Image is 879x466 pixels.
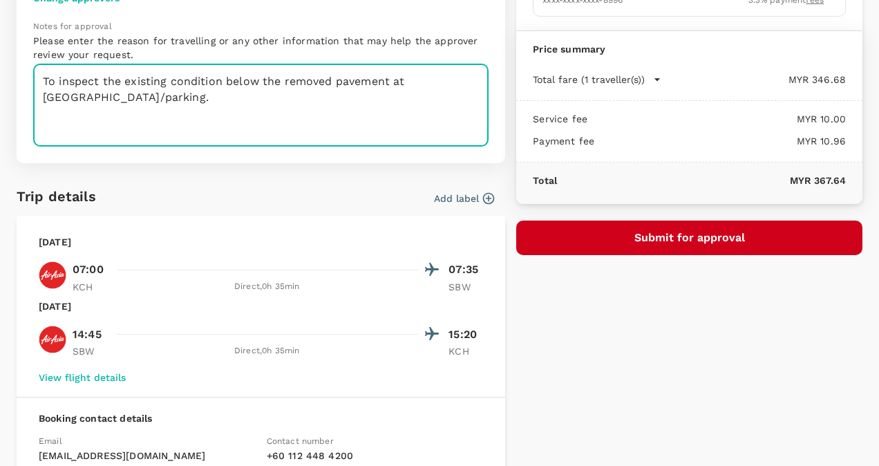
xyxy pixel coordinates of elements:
p: [DATE] [39,299,71,313]
button: Total fare (1 traveller(s)) [533,73,661,86]
div: Direct , 0h 35min [115,344,418,358]
p: Service fee [533,112,587,126]
img: AK [39,326,66,353]
p: Price summary [533,42,846,56]
button: Submit for approval [516,221,862,255]
p: Booking contact details [39,411,483,425]
img: AK [39,261,66,289]
p: Please enter the reason for travelling or any other information that may help the approver review... [33,34,489,62]
p: 07:00 [73,261,104,278]
p: MYR 10.00 [587,112,846,126]
p: KCH [448,344,483,358]
p: [EMAIL_ADDRESS][DOMAIN_NAME] [39,449,256,463]
p: SBW [448,280,483,294]
p: [DATE] [39,235,71,249]
p: MYR 367.64 [557,174,846,187]
p: MYR 10.96 [594,134,846,148]
button: Add label [434,192,494,205]
p: Total fare (1 traveller(s)) [533,73,645,86]
p: 07:35 [448,261,483,278]
p: Notes for approval [33,20,489,34]
p: 15:20 [448,326,483,343]
p: MYR 346.68 [661,73,846,86]
p: KCH [73,280,107,294]
button: View flight details [39,372,126,383]
p: Total [533,174,557,187]
p: Payment fee [533,134,594,148]
p: SBW [73,344,107,358]
span: Email [39,436,62,446]
span: Contact number [267,436,334,446]
div: Direct , 0h 35min [115,280,418,294]
p: + 60 112 448 4200 [267,449,484,463]
p: 14:45 [73,326,102,343]
h6: Trip details [17,185,96,207]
